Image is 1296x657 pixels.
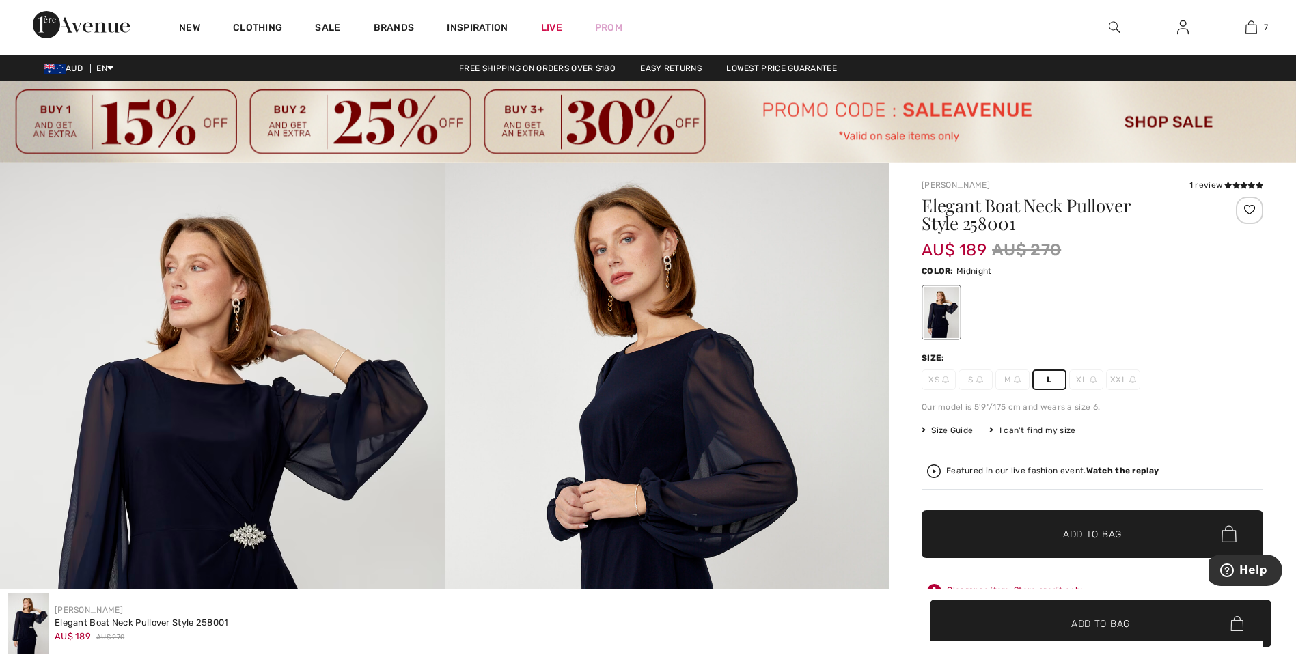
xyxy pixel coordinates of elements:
[995,369,1030,390] span: M
[1071,616,1130,630] span: Add to Bag
[595,20,622,35] a: Prom
[1217,19,1284,36] a: 7
[448,64,626,73] a: Free shipping on orders over $180
[1209,555,1282,589] iframe: Opens a widget where you can find more information
[989,424,1075,436] div: I can't find my size
[1106,369,1140,390] span: XXL
[715,64,848,73] a: Lowest Price Guarantee
[96,632,124,643] span: AU$ 270
[55,605,123,615] a: [PERSON_NAME]
[1069,369,1103,390] span: XL
[541,20,562,35] a: Live
[927,464,941,478] img: Watch the replay
[55,631,91,641] span: AU$ 189
[1090,376,1097,383] img: ring-m.svg
[976,376,983,383] img: ring-m.svg
[233,22,282,36] a: Clothing
[922,424,973,436] span: Size Guide
[44,64,66,74] img: Australian Dollar
[956,266,991,276] span: Midnight
[1014,376,1021,383] img: ring-m.svg
[992,238,1061,262] span: AU$ 270
[44,64,88,73] span: AUD
[924,287,959,338] div: Midnight
[1063,527,1122,541] span: Add to Bag
[315,22,340,36] a: Sale
[8,593,49,654] img: Elegant Boat Neck Pullover Style 258001
[922,401,1263,413] div: Our model is 5'9"/175 cm and wears a size 6.
[629,64,713,73] a: Easy Returns
[1129,376,1136,383] img: ring-m.svg
[922,352,948,364] div: Size:
[55,616,229,630] div: Elegant Boat Neck Pullover Style 258001
[922,180,990,190] a: [PERSON_NAME]
[1166,19,1200,36] a: Sign In
[942,376,949,383] img: ring-m.svg
[922,510,1263,558] button: Add to Bag
[1264,21,1268,33] span: 7
[946,466,1159,475] div: Featured in our live fashion event.
[1230,616,1243,631] img: Bag.svg
[447,22,508,36] span: Inspiration
[96,64,113,73] span: EN
[922,578,1263,603] div: Clearance item. Store credit only.
[930,600,1271,647] button: Add to Bag
[1177,19,1189,36] img: My Info
[922,369,956,390] span: XS
[33,11,130,38] img: 1ère Avenue
[1032,369,1066,390] span: L
[1086,466,1159,475] strong: Watch the replay
[922,227,987,260] span: AU$ 189
[1109,19,1120,36] img: search the website
[922,266,954,276] span: Color:
[1189,179,1263,191] div: 1 review
[1245,19,1257,36] img: My Bag
[922,197,1207,232] h1: Elegant Boat Neck Pullover Style 258001
[1222,525,1237,543] img: Bag.svg
[179,22,200,36] a: New
[374,22,415,36] a: Brands
[959,369,993,390] span: S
